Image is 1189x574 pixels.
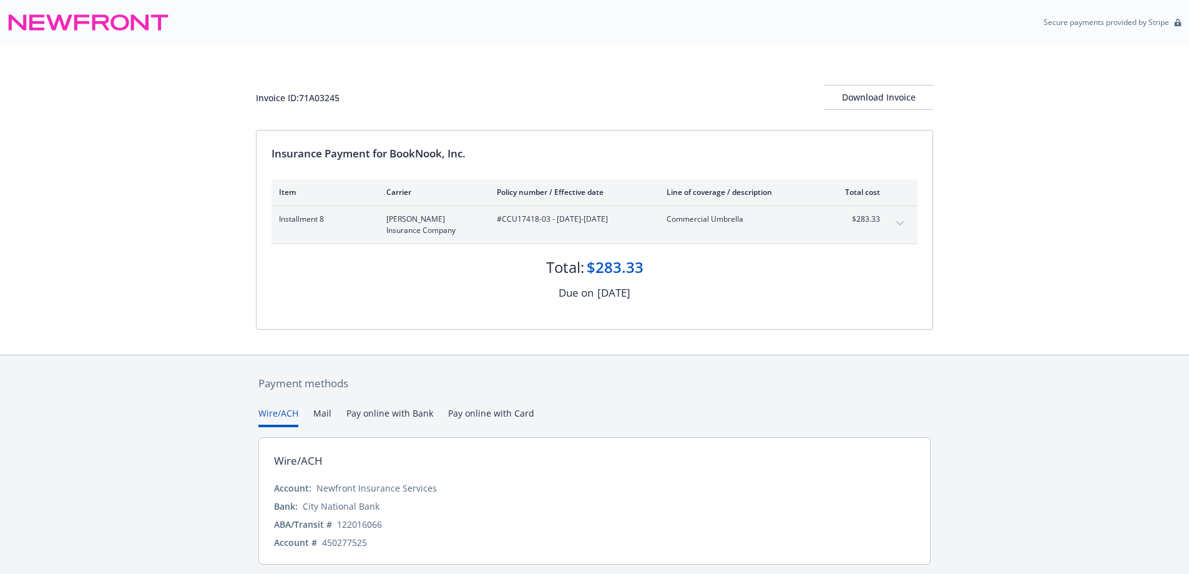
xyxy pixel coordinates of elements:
div: Invoice ID: 71A03245 [256,91,340,104]
div: Insurance Payment for BookNook, Inc. [272,146,917,162]
div: Newfront Insurance Services [316,482,437,495]
div: Wire/ACH [274,453,323,469]
div: Total cost [833,187,880,197]
span: [PERSON_NAME] Insurance Company [386,214,477,236]
div: Total: [546,257,584,278]
div: City National Bank [303,500,379,513]
div: ABA/Transit # [274,518,332,531]
button: Wire/ACH [258,407,298,427]
div: Line of coverage / description [667,187,813,197]
div: $283.33 [587,257,643,278]
button: Mail [313,407,331,427]
div: [DATE] [597,285,630,301]
span: Commercial Umbrella [667,214,813,225]
div: Payment methods [258,375,931,392]
button: Download Invoice [824,85,933,110]
button: Pay online with Card [448,407,534,427]
div: 122016066 [337,518,382,531]
div: Bank: [274,500,298,513]
div: Due on [559,285,594,301]
div: Account: [274,482,311,495]
div: 450277525 [322,536,367,549]
p: Secure payments provided by Stripe [1044,17,1169,27]
span: Installment 8 [279,214,366,225]
span: $283.33 [833,214,880,225]
div: Account # [274,536,317,549]
span: #CCU17418-03 - [DATE]-[DATE] [497,214,647,225]
div: Download Invoice [824,86,933,109]
div: Item [279,187,366,197]
div: Policy number / Effective date [497,187,647,197]
button: expand content [890,214,910,234]
div: Carrier [386,187,477,197]
div: Installment 8[PERSON_NAME] Insurance Company#CCU17418-03 - [DATE]-[DATE]Commercial Umbrella$283.3... [272,206,917,244]
button: Pay online with Bank [346,407,433,427]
